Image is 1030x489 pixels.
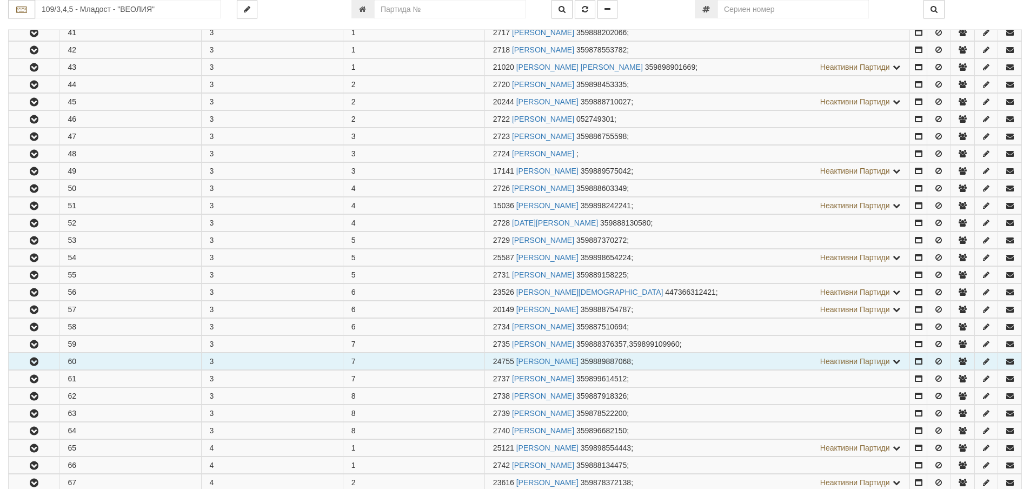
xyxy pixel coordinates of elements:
span: Партида № [493,80,510,89]
td: 3 [201,301,343,318]
span: Неактивни Партиди [820,444,890,452]
span: 5 [351,253,356,262]
td: 3 [201,111,343,128]
td: 3 [201,353,343,370]
span: 1 [351,461,356,470]
td: 55 [59,267,201,283]
a: [PERSON_NAME] [512,322,574,331]
span: 5 [351,270,356,279]
span: 359888603349 [576,184,627,193]
span: 359898901669 [645,63,695,71]
td: 3 [201,94,343,110]
td: 3 [201,128,343,145]
td: 61 [59,371,201,387]
a: [PERSON_NAME] [516,357,579,366]
span: 359898453335 [576,80,627,89]
td: ; [484,215,910,232]
td: ; [484,128,910,145]
span: 2 [351,478,356,487]
td: 3 [201,319,343,335]
span: 359887510694 [576,322,627,331]
td: 3 [201,422,343,439]
td: ; [484,336,910,353]
td: 4 [201,457,343,474]
td: 51 [59,197,201,214]
a: [PERSON_NAME] [516,97,579,106]
td: 3 [201,284,343,301]
td: 63 [59,405,201,422]
span: Партида № [493,340,510,348]
td: 4 [201,440,343,457]
a: [PERSON_NAME] [516,444,579,452]
td: 3 [201,232,343,249]
span: 359889158225 [576,270,627,279]
span: 359888130580 [600,219,650,227]
span: Партида № [493,357,514,366]
a: [DATE][PERSON_NAME] [512,219,598,227]
span: Неактивни Партиди [820,288,890,296]
span: 359878522200 [576,409,627,418]
span: 2 [351,115,356,123]
span: Партида № [493,201,514,210]
td: ; [484,249,910,266]
td: ; [484,180,910,197]
a: [PERSON_NAME] [512,426,574,435]
span: 1 [351,63,356,71]
td: 53 [59,232,201,249]
span: 359889887068 [581,357,631,366]
span: 359898654224 [581,253,631,262]
span: Партида № [493,184,510,193]
span: 359888710027 [581,97,631,106]
span: Партида № [493,167,514,175]
span: Партида № [493,270,510,279]
td: ; [484,353,910,370]
span: Партида № [493,305,514,314]
span: Партида № [493,322,510,331]
td: 57 [59,301,201,318]
td: 45 [59,94,201,110]
span: 5 [351,236,356,244]
a: [PERSON_NAME] [516,253,579,262]
td: 3 [201,42,343,58]
span: 359888202066 [576,28,627,37]
span: 3 [351,132,356,141]
span: 4 [351,219,356,227]
td: 44 [59,76,201,93]
td: 3 [201,249,343,266]
span: Партида № [493,461,510,470]
span: 2 [351,97,356,106]
span: Неактивни Партиди [820,357,890,366]
span: 7 [351,340,356,348]
span: Партида № [493,374,510,383]
a: [PERSON_NAME] [512,392,574,400]
td: ; [484,76,910,93]
td: 3 [201,146,343,162]
span: 3 [351,149,356,158]
span: 359887370272 [576,236,627,244]
td: ; [484,111,910,128]
td: 56 [59,284,201,301]
a: [PERSON_NAME] [512,340,574,348]
span: 359887918326 [576,392,627,400]
td: ; [484,457,910,474]
td: 58 [59,319,201,335]
a: [PERSON_NAME] [512,115,574,123]
td: ; [484,42,910,58]
span: Неактивни Партиди [820,201,890,210]
a: [PERSON_NAME] [512,461,574,470]
td: ; [484,59,910,76]
a: [PERSON_NAME] [516,478,579,487]
td: 41 [59,24,201,41]
span: 8 [351,392,356,400]
a: [PERSON_NAME] [512,374,574,383]
a: [PERSON_NAME] [512,409,574,418]
span: 359888754787 [581,305,631,314]
span: Партида № [493,115,510,123]
span: 3 [351,167,356,175]
span: 1 [351,444,356,452]
td: 66 [59,457,201,474]
span: Партида № [493,288,514,296]
span: 359898554443 [581,444,631,452]
span: Неактивни Партиди [820,478,890,487]
span: 359886755598 [576,132,627,141]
